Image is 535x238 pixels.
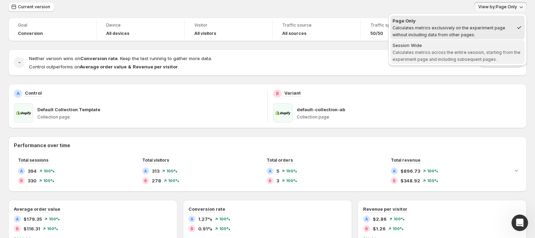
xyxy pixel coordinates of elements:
[18,59,21,66] h2: -
[370,22,439,37] a: Traffic split50/50
[24,225,40,232] span: $116.31
[474,2,527,12] button: View by:Page Only
[18,4,50,10] span: Current version
[14,61,124,73] p: How can we help?
[44,169,55,173] span: 100 %
[37,114,262,120] p: Collection page
[152,177,161,184] span: 278
[286,179,297,183] span: 100 %
[43,179,54,183] span: 100 %
[219,227,230,231] span: 100 %
[29,56,212,61] span: Neither version wins on . Keep the test running to gather more data.
[198,216,212,222] span: 1.27%
[286,169,297,173] span: 100 %
[18,31,43,36] span: Conversion
[393,169,396,173] h2: A
[106,31,129,36] h4: All devices
[166,169,177,173] span: 100 %
[47,227,58,231] span: 100 %
[284,89,301,96] p: Variant
[18,158,48,163] span: Total sessions
[29,64,179,69] span: Control outperforms on .
[28,177,36,184] span: 330
[478,4,517,10] span: View by: Page Only
[394,217,405,221] span: 100 %
[393,50,520,62] span: Calculates metrics across the entire session, starting from the experiment page and including sub...
[80,56,118,61] strong: Conversion rate
[144,179,147,183] h2: B
[282,22,351,28] span: Traffic source
[365,227,368,231] h2: B
[194,22,263,37] a: VisitorAll visitors
[393,42,523,49] div: Session Wide
[391,158,421,163] span: Total revenue
[7,81,131,107] div: Send us a messageWe'll be back online later [DATE]
[168,179,179,183] span: 100 %
[16,217,19,221] h2: A
[194,22,263,28] span: Visitor
[282,22,351,37] a: Traffic sourceAll sources
[20,169,23,173] h2: A
[511,165,521,175] button: Expand chart
[37,106,100,113] p: Default Collection Template
[373,225,386,232] span: $1.26
[14,11,28,25] img: Profile image for Antony
[297,106,345,113] p: default-collection-ab
[269,179,271,183] h2: B
[273,103,293,123] img: default-collection-ab
[511,215,528,231] iframe: Intercom live chat
[370,22,439,28] span: Traffic split
[198,225,212,232] span: 0.91%
[370,31,383,36] span: 50/50
[393,227,404,231] span: 100 %
[267,158,293,163] span: Total orders
[400,168,420,174] span: $896.73
[269,169,271,173] h2: A
[92,192,116,197] span: Messages
[188,206,225,212] h3: Conversion rate
[106,22,175,37] a: DeviceAll devices
[25,89,42,96] p: Control
[144,169,147,173] h2: A
[133,64,178,69] strong: Revenue per visitor
[152,168,159,174] span: 313
[393,179,396,183] h2: B
[393,25,505,37] span: Calculates metrics exclusively on the experiment page without including data from other pages.
[80,64,127,69] strong: Average order value
[363,206,407,212] h3: Revenue per visitor
[27,192,42,197] span: Home
[365,217,368,221] h2: A
[276,91,279,96] h2: B
[119,11,131,23] div: Close
[219,217,230,221] span: 100 %
[49,217,60,221] span: 100 %
[191,217,193,221] h2: A
[14,103,33,123] img: Default Collection Template
[194,31,216,36] h4: All visitors
[28,168,37,174] span: 394
[24,216,42,222] span: $179.35
[20,179,23,183] h2: B
[297,114,521,120] p: Collection page
[427,179,438,183] span: 100 %
[18,22,86,28] span: Goal
[276,177,279,184] span: 3
[17,91,20,96] h2: A
[14,206,60,212] h3: Average order value
[14,94,116,102] div: We'll be back online later [DATE]
[8,2,54,12] button: Current version
[282,31,306,36] h4: All sources
[18,22,86,37] a: GoalConversion
[14,142,521,149] h2: Performance over time
[191,227,193,231] h2: B
[128,64,131,69] strong: &
[14,49,124,61] p: Hi [PERSON_NAME]
[106,22,175,28] span: Device
[14,87,116,94] div: Send us a message
[69,174,138,202] button: Messages
[427,169,438,173] span: 100 %
[16,227,19,231] h2: B
[400,177,420,184] span: $348.92
[276,168,279,174] span: 5
[393,17,514,24] div: Page Only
